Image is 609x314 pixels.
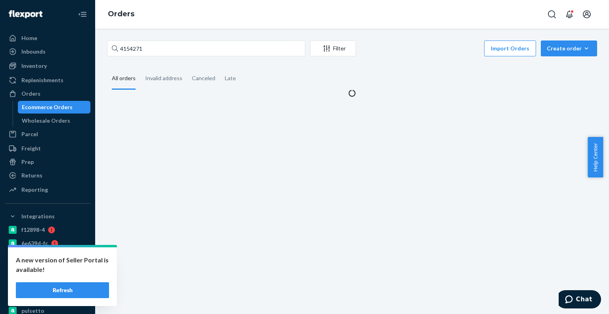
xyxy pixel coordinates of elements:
div: Filter [310,44,356,52]
button: Filter [310,40,356,56]
div: f12898-4 [21,226,45,234]
div: Parcel [21,130,38,138]
div: Orders [21,90,40,98]
button: Close Navigation [75,6,90,22]
button: Create order [541,40,597,56]
div: Freight [21,144,41,152]
div: Ecommerce Orders [22,103,73,111]
a: Inbounds [5,45,90,58]
a: Amazon [5,277,90,290]
a: Parcel [5,128,90,141]
input: Search orders [107,40,305,56]
a: gnzsuz-v5 [5,250,90,263]
a: Replenishments [5,74,90,87]
div: Create order [547,44,591,52]
div: Canceled [192,68,215,89]
button: Refresh [16,282,109,298]
div: All orders [112,68,136,90]
iframe: Opens a widget where you can chat to one of our agents [559,290,601,310]
div: Integrations [21,212,55,220]
button: Open Search Box [544,6,560,22]
button: Open account menu [579,6,595,22]
div: Home [21,34,37,42]
div: 6e639d-fc [21,239,48,247]
button: Import Orders [484,40,536,56]
div: Wholesale Orders [22,117,70,125]
a: 6e639d-fc [5,237,90,250]
a: Freight [5,142,90,155]
img: Flexport logo [9,10,42,18]
div: Returns [21,171,42,179]
div: Inbounds [21,48,46,56]
button: Help Center [588,137,603,177]
a: Wholesale Orders [18,114,91,127]
div: Inventory [21,62,47,70]
ol: breadcrumbs [101,3,141,26]
a: 5176b9-7b [5,264,90,277]
a: Orders [108,10,134,18]
button: Integrations [5,210,90,223]
button: Open notifications [561,6,577,22]
a: Deliverr API [5,291,90,304]
a: Home [5,32,90,44]
div: Invalid address [145,68,182,89]
a: Returns [5,169,90,182]
a: Orders [5,87,90,100]
a: f12898-4 [5,223,90,236]
div: Replenishments [21,76,63,84]
div: Reporting [21,186,48,194]
p: A new version of Seller Portal is available! [16,255,109,274]
a: Reporting [5,183,90,196]
a: Prep [5,156,90,168]
a: Ecommerce Orders [18,101,91,114]
div: Prep [21,158,34,166]
div: Late [225,68,236,89]
a: Inventory [5,60,90,72]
